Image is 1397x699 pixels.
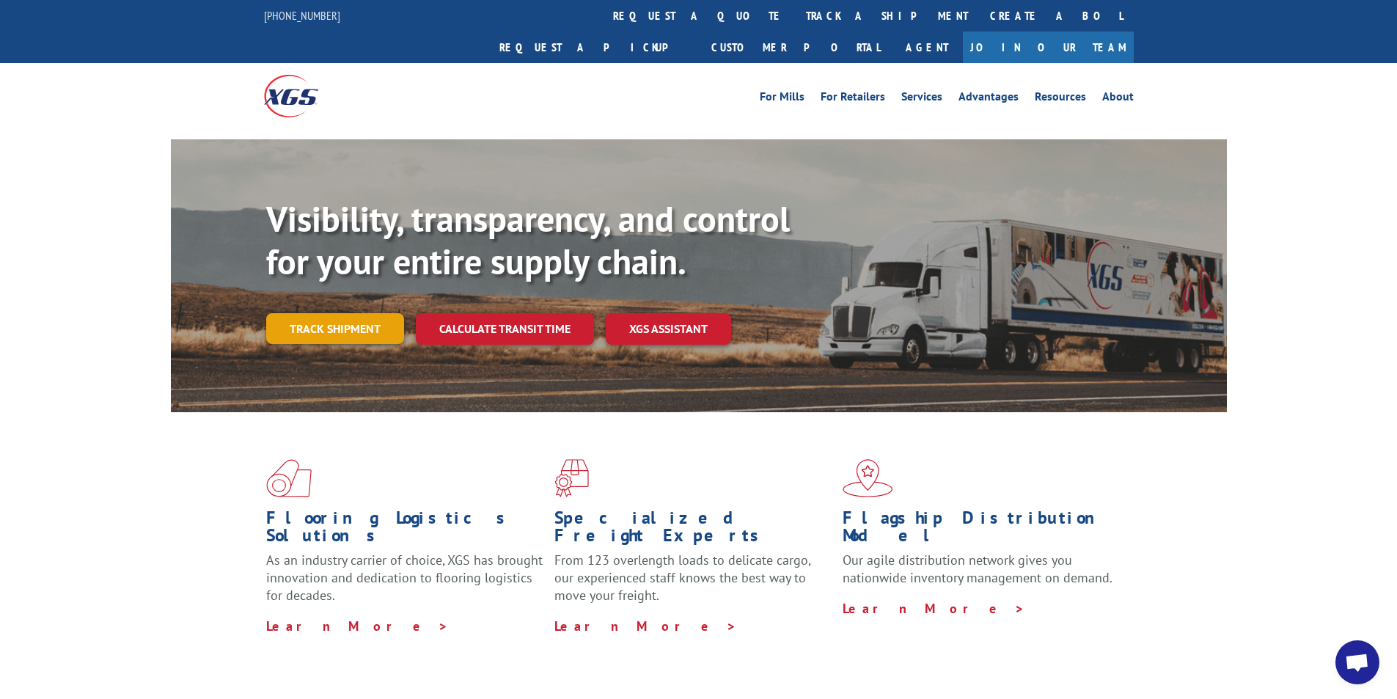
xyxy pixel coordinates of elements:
a: Learn More > [554,618,737,634]
a: For Mills [760,91,804,107]
img: xgs-icon-flagship-distribution-model-red [843,459,893,497]
a: Request a pickup [488,32,700,63]
div: Open chat [1335,640,1379,684]
span: As an industry carrier of choice, XGS has brought innovation and dedication to flooring logistics... [266,552,543,604]
a: Services [901,91,942,107]
p: From 123 overlength loads to delicate cargo, our experienced staff knows the best way to move you... [554,552,832,617]
a: For Retailers [821,91,885,107]
a: [PHONE_NUMBER] [264,8,340,23]
h1: Specialized Freight Experts [554,509,832,552]
h1: Flooring Logistics Solutions [266,509,543,552]
span: Our agile distribution network gives you nationwide inventory management on demand. [843,552,1112,586]
b: Visibility, transparency, and control for your entire supply chain. [266,196,790,284]
a: Customer Portal [700,32,891,63]
a: Agent [891,32,963,63]
h1: Flagship Distribution Model [843,509,1120,552]
a: Calculate transit time [416,313,594,345]
a: Advantages [958,91,1019,107]
a: Learn More > [266,618,449,634]
a: About [1102,91,1134,107]
a: Learn More > [843,600,1025,617]
a: Resources [1035,91,1086,107]
img: xgs-icon-total-supply-chain-intelligence-red [266,459,312,497]
img: xgs-icon-focused-on-flooring-red [554,459,589,497]
a: Track shipment [266,313,404,344]
a: Join Our Team [963,32,1134,63]
a: XGS ASSISTANT [606,313,731,345]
